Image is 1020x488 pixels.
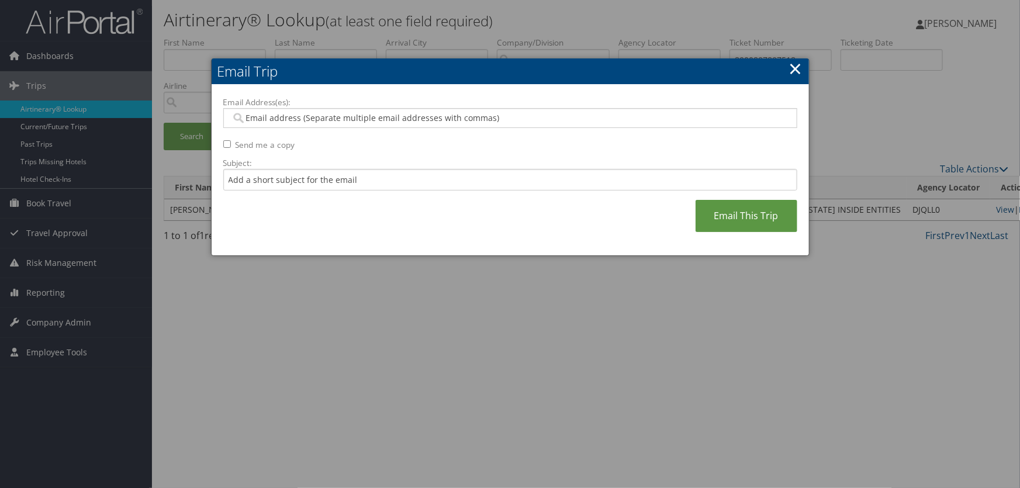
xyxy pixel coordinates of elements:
[223,157,797,169] label: Subject:
[231,112,789,124] input: Email address (Separate multiple email addresses with commas)
[696,200,797,232] a: Email This Trip
[223,96,797,108] label: Email Address(es):
[789,57,803,80] a: ×
[212,58,809,84] h2: Email Trip
[236,139,295,151] label: Send me a copy
[223,169,797,191] input: Add a short subject for the email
